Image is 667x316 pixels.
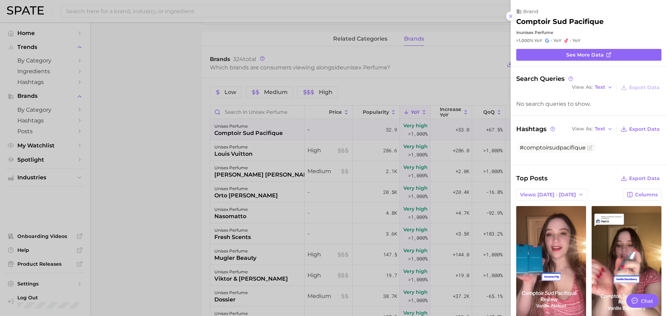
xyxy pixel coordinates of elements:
div: in [516,30,661,35]
h2: comptoir sud pacifique [516,17,604,26]
button: Export Data [619,83,661,92]
span: - [570,38,571,43]
span: unisex perfume [520,30,553,35]
span: >1,000% [516,38,533,43]
button: Flag as miscategorized or irrelevant [587,145,593,151]
span: See more data [566,52,604,58]
span: Text [595,85,605,89]
button: Export Data [619,173,661,183]
span: #comptoirsudpacifique [520,144,586,151]
span: Search Queries [516,75,574,83]
span: brand [523,8,538,15]
span: YoY [534,38,542,43]
button: Views: [DATE] - [DATE] [516,189,587,200]
span: YoY [573,38,580,43]
span: Views: [DATE] - [DATE] [520,192,576,198]
span: - [551,38,552,43]
span: Export Data [629,176,660,181]
button: Columns [623,189,661,200]
div: No search queries to show. [516,101,661,107]
span: Columns [635,192,658,198]
button: Export Data [619,124,661,134]
span: View As [572,127,593,131]
button: View AsText [570,125,615,134]
a: See more data [516,49,661,61]
span: YoY [553,38,561,43]
span: Top Posts [516,173,547,183]
span: Hashtags [516,124,556,134]
span: Export Data [629,85,660,91]
span: Export Data [629,126,660,132]
span: View As [572,85,593,89]
button: View AsText [570,83,615,92]
span: Text [595,127,605,131]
